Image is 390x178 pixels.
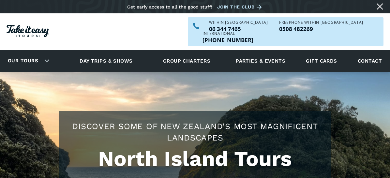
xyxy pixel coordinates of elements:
div: Freephone WITHIN [GEOGRAPHIC_DATA] [279,21,363,24]
a: Parties & events [232,52,289,70]
div: WITHIN [GEOGRAPHIC_DATA] [209,21,268,24]
p: [PHONE_NUMBER] [202,37,253,43]
h2: Discover some of New Zealand's most magnificent landscapes [66,121,325,143]
img: Take it easy Tours logo [7,25,49,37]
a: Homepage [7,22,49,42]
a: Call us outside of NZ on +6463447465 [202,37,253,43]
a: Group charters [155,52,218,70]
a: Day trips & shows [71,52,141,70]
a: Join the club [217,3,264,11]
a: Our tours [3,53,43,68]
a: Call us within NZ on 063447465 [209,26,268,32]
a: Call us freephone within NZ on 0508482269 [279,26,363,32]
div: Get early access to all the good stuff! [127,4,212,9]
p: 06 344 7465 [209,26,268,32]
a: Gift cards [303,52,340,70]
h1: North Island Tours [66,147,325,171]
div: International [202,32,253,36]
p: 0508 482269 [279,26,363,32]
a: Close message [375,1,385,12]
a: Contact [354,52,385,70]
